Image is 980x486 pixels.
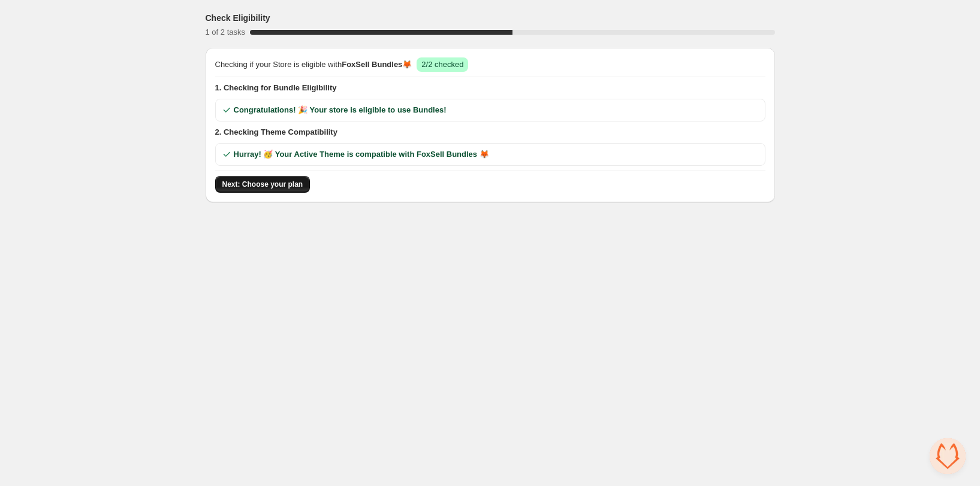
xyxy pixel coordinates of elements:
[234,148,489,160] span: Hurray! 🥳 Your Active Theme is compatible with FoxSell Bundles 🦊
[930,438,966,474] div: Conversa aberta
[206,28,245,37] span: 1 of 2 tasks
[421,60,463,69] span: 2/2 checked
[206,12,270,24] h3: Check Eligibility
[342,60,402,69] span: FoxSell Bundles
[215,59,412,71] span: Checking if your Store is eligible with 🦊
[215,82,765,94] span: 1. Checking for Bundle Eligibility
[215,176,310,193] button: Next: Choose your plan
[234,104,447,116] span: Congratulations! 🎉 Your store is eligible to use Bundles!
[215,126,765,138] span: 2. Checking Theme Compatibility
[222,180,303,189] span: Next: Choose your plan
